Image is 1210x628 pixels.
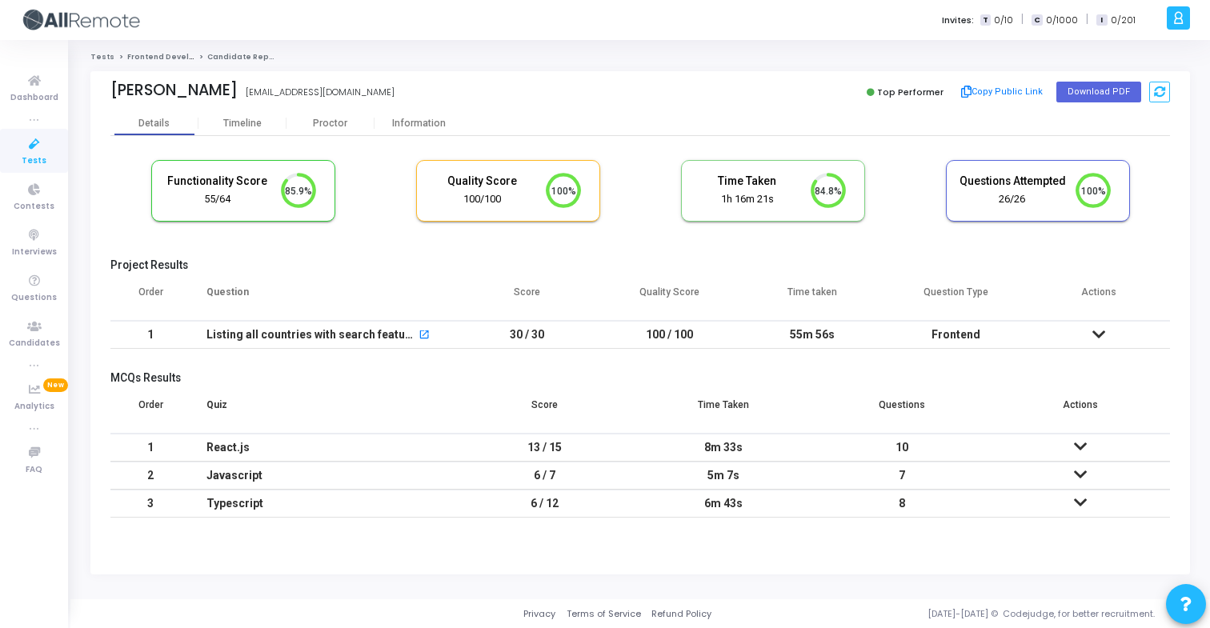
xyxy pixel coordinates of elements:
td: 100 / 100 [599,321,742,349]
span: C [1032,14,1042,26]
th: Score [455,389,634,434]
span: Interviews [12,246,57,259]
span: I [1096,14,1107,26]
button: Copy Public Link [956,80,1048,104]
h5: Time Taken [694,174,801,188]
span: Questions [11,291,57,305]
th: Quiz [190,389,455,434]
span: 0/1000 [1046,14,1078,27]
div: Listing all countries with search feature [206,322,416,348]
span: Top Performer [877,86,944,98]
a: Terms of Service [567,607,641,621]
h5: Functionality Score [164,174,271,188]
td: 6 / 12 [455,490,634,518]
td: Frontend [884,321,1028,349]
span: FAQ [26,463,42,477]
mat-icon: open_in_new [419,330,430,342]
button: Download PDF [1056,82,1141,102]
td: 30 / 30 [455,321,599,349]
td: 8 [813,490,992,518]
th: Question Type [884,276,1028,321]
div: [PERSON_NAME] [110,81,238,99]
th: Order [110,389,190,434]
div: Information [375,118,463,130]
div: [DATE]-[DATE] © Codejudge, for better recruitment. [711,607,1190,621]
th: Quality Score [599,276,742,321]
h5: MCQs Results [110,371,1170,385]
span: 0/10 [994,14,1013,27]
div: 5m 7s [650,462,796,489]
div: 6m 43s [650,490,796,517]
span: Dashboard [10,91,58,105]
td: 1 [110,321,190,349]
span: New [43,378,68,392]
a: Refund Policy [651,607,711,621]
div: 55/64 [164,192,271,207]
div: Proctor [286,118,375,130]
td: 55m 56s [741,321,884,349]
th: Time Taken [634,389,812,434]
span: T [980,14,991,26]
div: Timeline [223,118,262,130]
a: Tests [90,52,114,62]
td: 10 [813,434,992,462]
span: Candidate Report [207,52,281,62]
th: Actions [1027,276,1170,321]
span: Candidates [9,337,60,350]
span: Analytics [14,400,54,414]
div: 8m 33s [650,434,796,461]
th: Time taken [741,276,884,321]
td: 1 [110,434,190,462]
th: Questions [813,389,992,434]
td: 6 / 7 [455,462,634,490]
td: 7 [813,462,992,490]
span: | [1086,11,1088,28]
td: 3 [110,490,190,518]
th: Actions [992,389,1170,434]
div: 100/100 [429,192,536,207]
div: [EMAIL_ADDRESS][DOMAIN_NAME] [246,86,395,99]
span: 0/201 [1111,14,1136,27]
span: Tests [22,154,46,168]
h5: Questions Attempted [959,174,1066,188]
span: | [1021,11,1024,28]
div: 26/26 [959,192,1066,207]
img: logo [20,4,140,36]
div: Details [138,118,170,130]
div: Javascript [206,462,439,489]
div: Typescript [206,490,439,517]
th: Score [455,276,599,321]
th: Question [190,276,455,321]
h5: Project Results [110,258,1170,272]
a: Frontend Developer (L4) [127,52,226,62]
a: Privacy [523,607,555,621]
div: 1h 16m 21s [694,192,801,207]
th: Order [110,276,190,321]
span: Contests [14,200,54,214]
div: React.js [206,434,439,461]
nav: breadcrumb [90,52,1190,62]
td: 2 [110,462,190,490]
td: 13 / 15 [455,434,634,462]
h5: Quality Score [429,174,536,188]
label: Invites: [942,14,974,27]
